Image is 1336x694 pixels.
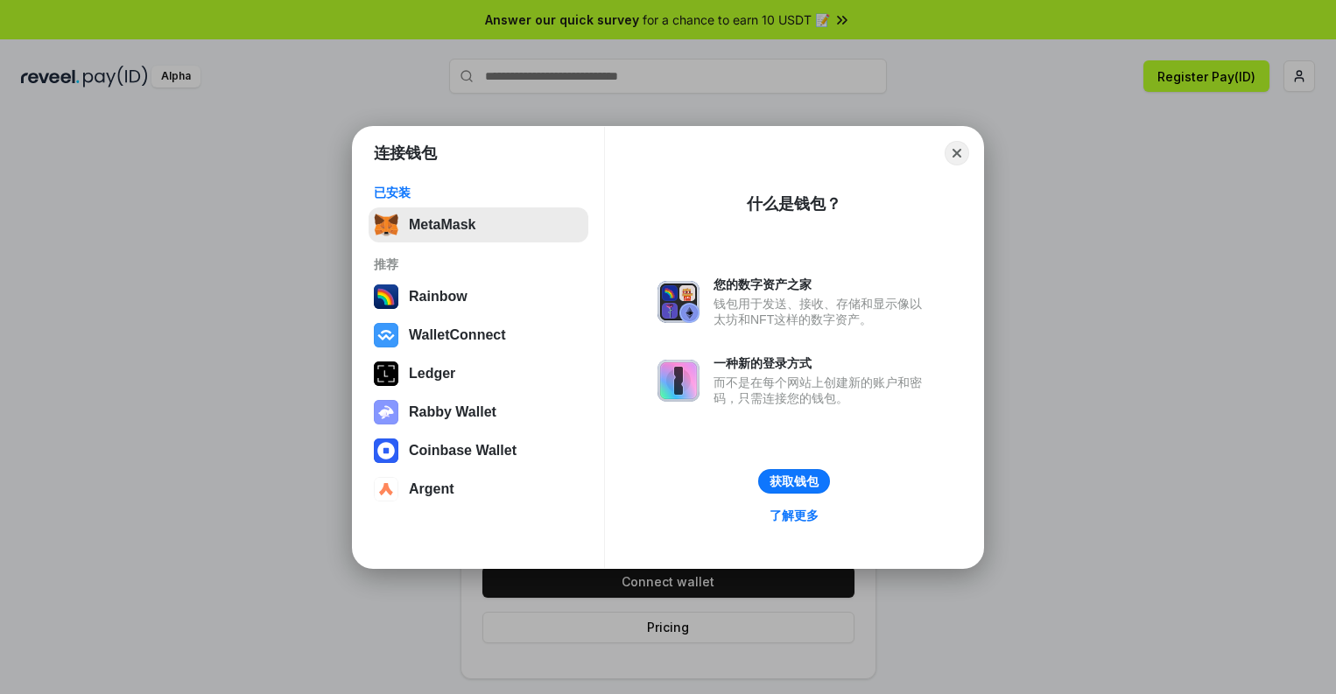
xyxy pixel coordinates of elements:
div: 一种新的登录方式 [714,355,931,371]
div: Rainbow [409,289,468,305]
div: 而不是在每个网站上创建新的账户和密码，只需连接您的钱包。 [714,375,931,406]
div: 已安装 [374,185,583,200]
h1: 连接钱包 [374,143,437,164]
div: Ledger [409,366,455,382]
img: svg+xml,%3Csvg%20width%3D%22120%22%20height%3D%22120%22%20viewBox%3D%220%200%20120%20120%22%20fil... [374,284,398,309]
div: Argent [409,481,454,497]
button: Coinbase Wallet [369,433,588,468]
button: Rainbow [369,279,588,314]
img: svg+xml,%3Csvg%20width%3D%2228%22%20height%3D%2228%22%20viewBox%3D%220%200%2028%2028%22%20fill%3D... [374,438,398,463]
button: Close [945,141,969,165]
img: svg+xml,%3Csvg%20xmlns%3D%22http%3A%2F%2Fwww.w3.org%2F2000%2Fsvg%22%20fill%3D%22none%22%20viewBox... [657,281,700,323]
button: Ledger [369,356,588,391]
button: Argent [369,472,588,507]
img: svg+xml,%3Csvg%20width%3D%2228%22%20height%3D%2228%22%20viewBox%3D%220%200%2028%2028%22%20fill%3D... [374,477,398,501]
div: 了解更多 [770,508,819,523]
div: 钱包用于发送、接收、存储和显示像以太坊和NFT这样的数字资产。 [714,296,931,327]
div: Rabby Wallet [409,404,496,420]
button: 获取钱包 [758,469,830,494]
button: MetaMask [369,207,588,242]
div: WalletConnect [409,327,506,343]
button: Rabby Wallet [369,395,588,430]
img: svg+xml,%3Csvg%20xmlns%3D%22http%3A%2F%2Fwww.w3.org%2F2000%2Fsvg%22%20fill%3D%22none%22%20viewBox... [374,400,398,424]
div: 推荐 [374,256,583,272]
div: MetaMask [409,217,475,233]
img: svg+xml,%3Csvg%20xmlns%3D%22http%3A%2F%2Fwww.w3.org%2F2000%2Fsvg%22%20width%3D%2228%22%20height%3... [374,361,398,386]
div: 什么是钱包？ [747,193,841,214]
div: 您的数字资产之家 [714,277,931,292]
img: svg+xml,%3Csvg%20xmlns%3D%22http%3A%2F%2Fwww.w3.org%2F2000%2Fsvg%22%20fill%3D%22none%22%20viewBox... [657,360,700,402]
button: WalletConnect [369,318,588,353]
a: 了解更多 [759,504,829,527]
img: svg+xml,%3Csvg%20width%3D%2228%22%20height%3D%2228%22%20viewBox%3D%220%200%2028%2028%22%20fill%3D... [374,323,398,347]
div: 获取钱包 [770,473,819,489]
div: Coinbase Wallet [409,443,517,459]
img: svg+xml,%3Csvg%20fill%3D%22none%22%20height%3D%2233%22%20viewBox%3D%220%200%2035%2033%22%20width%... [374,213,398,237]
